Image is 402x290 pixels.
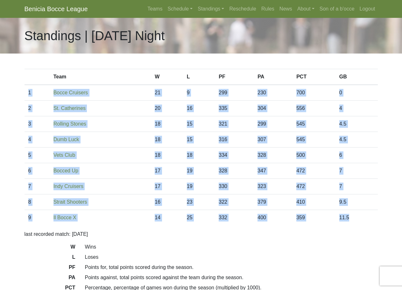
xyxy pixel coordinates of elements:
td: 25 [183,210,215,226]
a: Rolling Stones [53,121,86,127]
h1: Standings | [DATE] Night [25,28,165,43]
dt: PA [20,274,80,284]
td: 0 [335,85,378,101]
th: Team [50,69,151,85]
td: 7 [335,163,378,179]
td: 16 [151,194,183,210]
td: 15 [183,132,215,148]
td: 9.5 [335,194,378,210]
td: 7 [25,179,50,194]
a: Bocce Cruisers [53,90,88,95]
td: 335 [215,101,254,116]
td: 410 [293,194,335,210]
td: 11.5 [335,210,378,226]
a: Teams [145,3,165,15]
a: Son of a b'occe [317,3,357,15]
th: PCT [293,69,335,85]
td: 9 [25,210,50,226]
td: 400 [254,210,293,226]
td: 545 [293,132,335,148]
td: 321 [215,116,254,132]
td: 316 [215,132,254,148]
td: 9 [183,85,215,101]
a: Benicia Bocce League [25,3,88,15]
th: GB [335,69,378,85]
a: Logout [357,3,378,15]
td: 230 [254,85,293,101]
td: 6 [25,163,50,179]
td: 18 [151,148,183,163]
td: 328 [254,148,293,163]
td: 299 [254,116,293,132]
td: 4 [335,101,378,116]
dd: Points for, total points scored during the season. [80,264,383,271]
td: 330 [215,179,254,194]
td: 307 [254,132,293,148]
td: 500 [293,148,335,163]
td: 322 [215,194,254,210]
a: Schedule [165,3,195,15]
td: 1 [25,85,50,101]
td: 323 [254,179,293,194]
td: 332 [215,210,254,226]
dt: L [20,253,80,264]
td: 17 [151,163,183,179]
dd: Wins [80,243,383,251]
dt: W [20,243,80,253]
td: 545 [293,116,335,132]
td: 23 [183,194,215,210]
a: Rules [259,3,277,15]
a: St. Catherines [53,105,86,111]
a: Vets Club [53,152,75,158]
td: 299 [215,85,254,101]
td: 328 [215,163,254,179]
td: 21 [151,85,183,101]
td: 19 [183,163,215,179]
dd: Points against, total points scored against the team during the season. [80,274,383,281]
td: 472 [293,179,335,194]
a: News [277,3,295,15]
td: 3 [25,116,50,132]
th: W [151,69,183,85]
td: 8 [25,194,50,210]
td: 18 [151,116,183,132]
td: 19 [183,179,215,194]
a: About [295,3,317,15]
a: Strait Shooters [53,199,87,205]
td: 6 [335,148,378,163]
a: Indy Cruisers [53,184,83,189]
a: Il Bocce X [53,215,76,220]
td: 556 [293,101,335,116]
a: Bocced Up [53,168,78,173]
td: 20 [151,101,183,116]
td: 472 [293,163,335,179]
td: 4.5 [335,132,378,148]
th: L [183,69,215,85]
td: 16 [183,101,215,116]
td: 15 [183,116,215,132]
td: 17 [151,179,183,194]
th: PF [215,69,254,85]
td: 379 [254,194,293,210]
td: 347 [254,163,293,179]
td: 359 [293,210,335,226]
a: Reschedule [227,3,259,15]
th: PA [254,69,293,85]
a: Dumb Luck [53,137,79,142]
td: 4.5 [335,116,378,132]
td: 700 [293,85,335,101]
td: 18 [183,148,215,163]
td: 7 [335,179,378,194]
td: 5 [25,148,50,163]
td: 4 [25,132,50,148]
td: 18 [151,132,183,148]
td: 334 [215,148,254,163]
p: last recorded match: [DATE] [25,230,378,238]
td: 2 [25,101,50,116]
td: 304 [254,101,293,116]
dd: Loses [80,253,383,261]
a: Standings [195,3,227,15]
dt: PF [20,264,80,274]
td: 14 [151,210,183,226]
